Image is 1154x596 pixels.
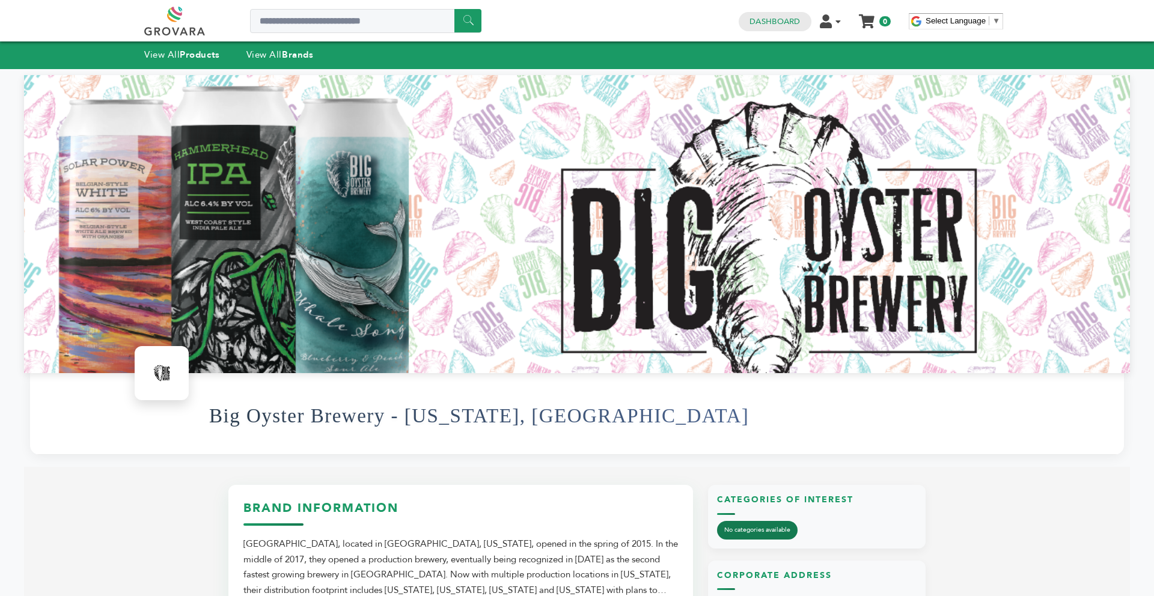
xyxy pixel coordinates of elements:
[138,349,186,397] img: Big Oyster Brewery - Delaware, USA Logo
[717,570,917,591] h3: Corporate Address
[989,16,989,25] span: ​
[243,500,678,526] h3: Brand Information
[246,49,314,61] a: View AllBrands
[717,521,798,540] span: No categories available
[282,49,313,61] strong: Brands
[992,16,1000,25] span: ▼
[879,16,891,26] span: 0
[180,49,219,61] strong: Products
[144,49,220,61] a: View AllProducts
[717,494,917,515] h3: Categories of Interest
[250,9,481,33] input: Search a product or brand...
[860,11,874,23] a: My Cart
[749,16,800,27] a: Dashboard
[926,16,986,25] span: Select Language
[209,386,749,445] h1: Big Oyster Brewery - [US_STATE], [GEOGRAPHIC_DATA]
[926,16,1000,25] a: Select Language​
